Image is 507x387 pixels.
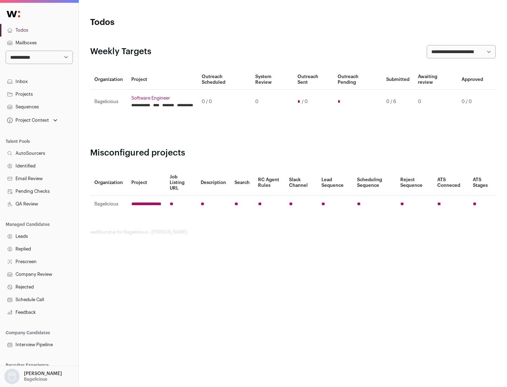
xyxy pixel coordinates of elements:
h1: Todos [90,17,225,28]
h2: Weekly Targets [90,46,151,57]
th: ATS Stages [469,170,496,196]
td: 0 [414,90,457,114]
p: [PERSON_NAME] [24,371,62,376]
th: ATS Conneced [433,170,468,196]
th: Slack Channel [285,170,317,196]
div: Project Context [6,118,49,123]
th: Job Listing URL [165,170,196,196]
img: nopic.png [4,369,20,384]
td: 0 / 0 [198,90,251,114]
button: Open dropdown [3,369,63,384]
th: Organization [90,170,127,196]
a: Software Engineer [131,95,193,101]
th: Outreach Scheduled [198,70,251,90]
th: Reject Sequence [396,170,433,196]
th: Project [127,170,165,196]
h2: Misconfigured projects [90,147,496,159]
th: Submitted [382,70,414,90]
p: Bagelicious [24,376,47,382]
span: / 0 [302,99,308,104]
td: Bagelicious [90,90,127,114]
button: Open dropdown [6,115,59,125]
th: System Review [251,70,293,90]
th: Organization [90,70,127,90]
footer: wellfound:ai for Bagelicious - [PERSON_NAME] [90,229,496,235]
td: 0 / 0 [457,90,487,114]
th: Description [196,170,230,196]
td: 0 [251,90,293,114]
th: Scheduling Sequence [353,170,396,196]
th: Outreach Pending [333,70,382,90]
img: Wellfound [3,7,24,21]
th: RC Agent Rules [254,170,284,196]
th: Approved [457,70,487,90]
th: Project [127,70,198,90]
td: 0 / 6 [382,90,414,114]
th: Search [230,170,254,196]
td: Bagelicious [90,196,127,213]
th: Lead Sequence [317,170,353,196]
th: Outreach Sent [293,70,334,90]
th: Awaiting review [414,70,457,90]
